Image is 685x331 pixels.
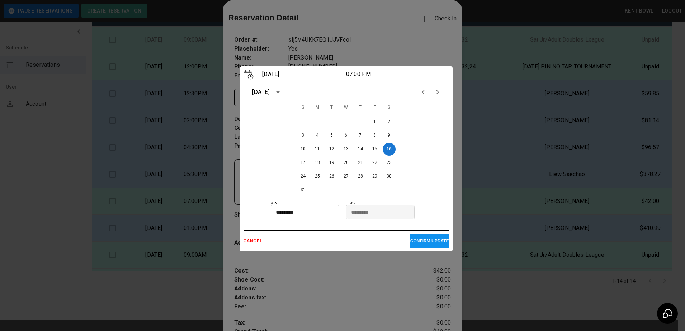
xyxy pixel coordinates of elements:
[297,100,310,115] span: Sunday
[297,184,310,197] button: 31
[244,238,410,243] p: CANCEL
[325,129,338,142] button: 5
[354,100,367,115] span: Thursday
[252,88,270,96] div: [DATE]
[354,170,367,183] button: 28
[416,85,430,99] button: Previous month
[340,129,353,142] button: 6
[346,70,432,79] p: 07:00 PM
[297,170,310,183] button: 24
[354,156,367,169] button: 21
[244,70,254,80] img: Vector
[340,100,353,115] span: Wednesday
[297,156,310,169] button: 17
[260,70,346,79] p: [DATE]
[325,100,338,115] span: Tuesday
[311,129,324,142] button: 4
[349,201,449,205] p: END
[271,201,346,205] p: START
[383,170,396,183] button: 30
[325,143,338,156] button: 12
[368,170,381,183] button: 29
[311,156,324,169] button: 18
[430,85,445,99] button: Next month
[383,100,396,115] span: Saturday
[346,205,410,219] input: Choose time, selected time is 9:00 PM
[383,129,396,142] button: 9
[368,156,381,169] button: 22
[272,86,284,98] button: calendar view is open, switch to year view
[368,115,381,128] button: 1
[383,115,396,128] button: 2
[340,170,353,183] button: 27
[410,234,449,248] button: CONFIRM UPDATE
[368,129,381,142] button: 8
[325,156,338,169] button: 19
[311,143,324,156] button: 11
[340,143,353,156] button: 13
[383,143,396,156] button: 16
[383,156,396,169] button: 23
[311,100,324,115] span: Monday
[354,129,367,142] button: 7
[354,143,367,156] button: 14
[271,205,334,219] input: Choose time, selected time is 7:00 PM
[410,238,449,243] p: CONFIRM UPDATE
[311,170,324,183] button: 25
[297,143,310,156] button: 10
[368,143,381,156] button: 15
[368,100,381,115] span: Friday
[325,170,338,183] button: 26
[297,129,310,142] button: 3
[340,156,353,169] button: 20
